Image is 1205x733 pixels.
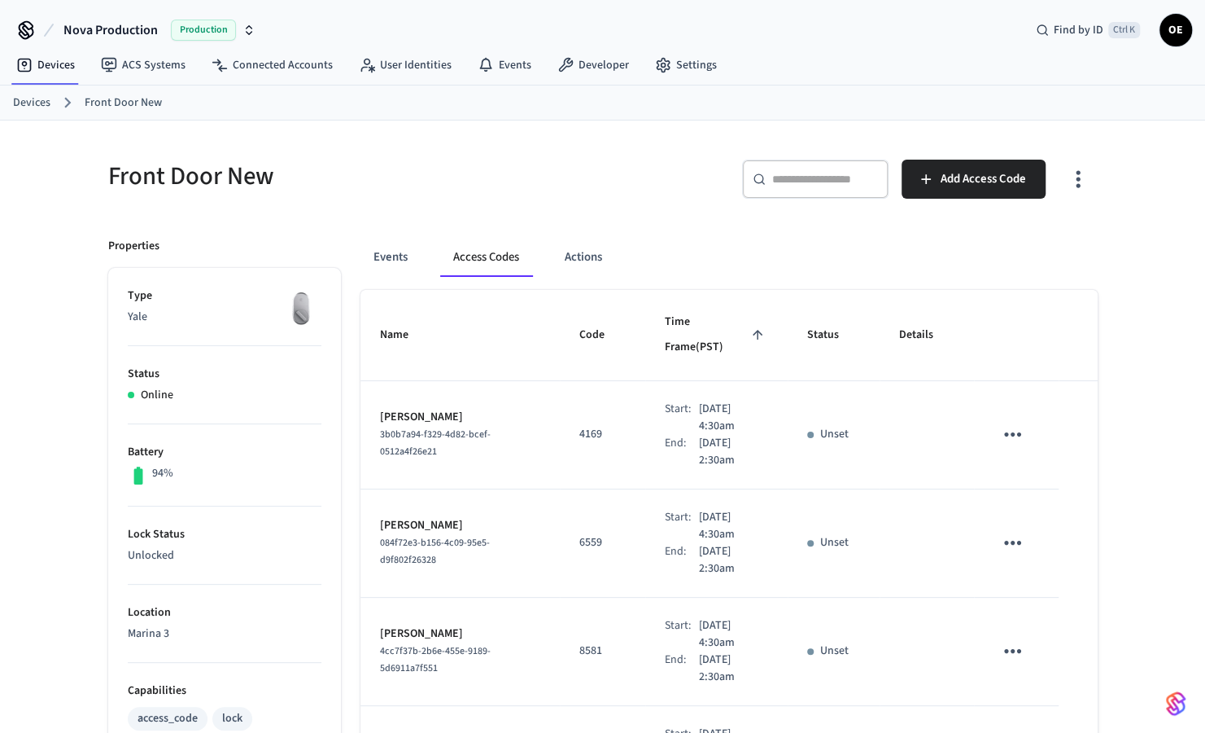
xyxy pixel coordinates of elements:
p: [DATE] 2:30am [699,435,768,469]
p: [DATE] 4:30am [699,617,768,652]
p: [DATE] 4:30am [699,509,768,543]
p: Yale [128,309,321,326]
span: 3b0b7a94-f329-4d82-bcef-0512a4f26e21 [380,428,491,459]
span: Time Frame(PST) [665,309,768,361]
h5: Front Door New [108,160,593,193]
button: Access Codes [440,238,532,277]
div: Find by IDCtrl K [1023,15,1153,45]
a: Developer [544,50,642,80]
span: Details [899,323,954,348]
p: Unlocked [128,547,321,564]
button: Actions [552,238,615,277]
a: Connected Accounts [199,50,346,80]
div: End: [665,543,699,577]
p: [DATE] 4:30am [699,401,768,435]
a: ACS Systems [88,50,199,80]
span: 4cc7f37b-2b6e-455e-9189-5d6911a7f551 [380,644,491,675]
p: Capabilities [128,683,321,700]
span: Nova Production [63,20,158,40]
p: [DATE] 2:30am [699,652,768,686]
a: User Identities [346,50,465,80]
span: Code [579,323,626,348]
p: 8581 [579,643,626,660]
div: access_code [138,710,198,727]
div: End: [665,435,699,469]
span: 084f72e3-b156-4c09-95e5-d9f802f26328 [380,536,490,567]
p: [PERSON_NAME] [380,409,541,426]
span: Production [171,20,236,41]
button: OE [1159,14,1192,46]
div: ant example [360,238,1098,277]
p: 94% [152,465,173,482]
p: [DATE] 2:30am [699,543,768,577]
div: Start: [665,509,699,543]
a: Front Door New [85,94,162,112]
p: [PERSON_NAME] [380,517,541,534]
p: [PERSON_NAME] [380,625,541,643]
p: Battery [128,444,321,461]
p: Unset [820,534,849,551]
span: Name [380,323,430,348]
div: Start: [665,401,699,435]
img: SeamLogoGradient.69752ec5.svg [1166,691,1185,717]
span: Ctrl K [1108,22,1140,38]
div: End: [665,652,699,686]
p: Properties [108,238,159,255]
div: lock [222,710,242,727]
a: Settings [642,50,730,80]
p: Lock Status [128,526,321,543]
span: OE [1161,15,1190,45]
img: August Wifi Smart Lock 3rd Gen, Silver, Front [281,287,321,328]
span: Add Access Code [941,169,1026,190]
div: Start: [665,617,699,652]
p: Location [128,604,321,621]
p: Unset [820,643,849,660]
p: Online [141,387,173,404]
a: Devices [3,50,88,80]
button: Add Access Code [902,160,1046,199]
p: 4169 [579,426,626,443]
p: 6559 [579,534,626,551]
p: Status [128,366,321,383]
span: Find by ID [1054,22,1103,38]
p: Unset [820,426,849,443]
p: Marina 3 [128,625,321,643]
span: Status [807,323,860,348]
a: Devices [13,94,50,112]
p: Type [128,287,321,305]
button: Events [360,238,421,277]
a: Events [465,50,544,80]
